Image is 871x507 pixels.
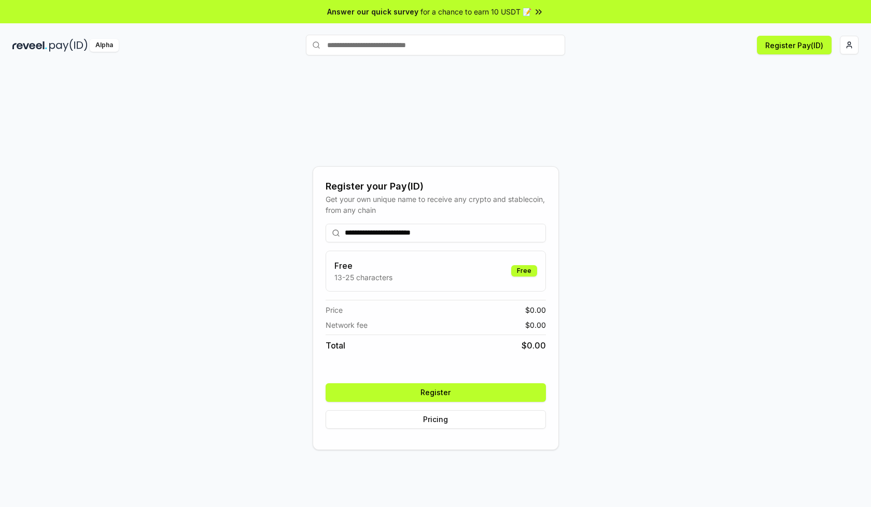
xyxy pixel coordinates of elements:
div: Get your own unique name to receive any crypto and stablecoin, from any chain [326,194,546,215]
div: Free [511,265,537,277]
h3: Free [334,259,392,272]
button: Register Pay(ID) [757,36,832,54]
span: $ 0.00 [525,305,546,315]
button: Register [326,383,546,402]
button: Pricing [326,410,546,429]
span: Network fee [326,320,368,330]
span: Total [326,339,345,352]
div: Register your Pay(ID) [326,179,546,194]
img: reveel_dark [12,39,47,52]
span: Answer our quick survey [327,6,418,17]
span: for a chance to earn 10 USDT 📝 [420,6,531,17]
span: $ 0.00 [525,320,546,330]
span: $ 0.00 [522,339,546,352]
p: 13-25 characters [334,272,392,283]
div: Alpha [90,39,119,52]
img: pay_id [49,39,88,52]
span: Price [326,305,343,315]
